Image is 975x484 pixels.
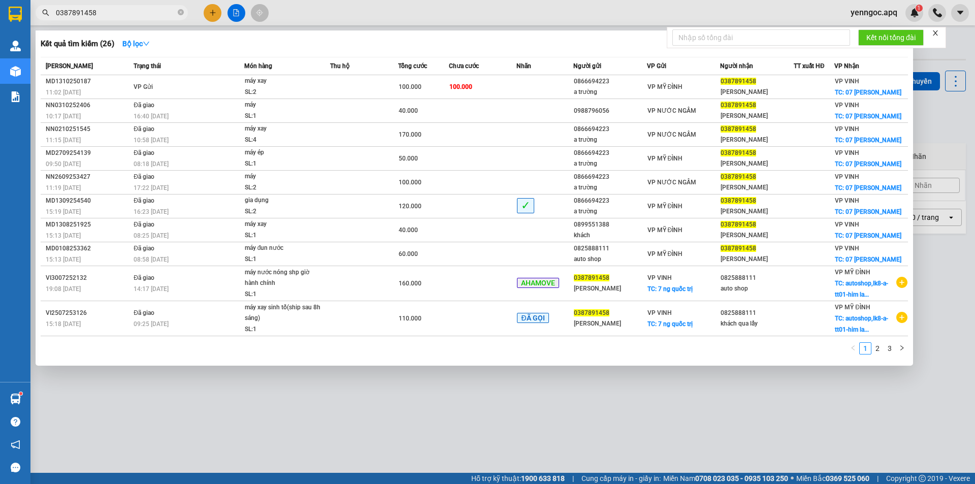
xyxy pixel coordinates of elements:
span: Đã giao [134,125,154,133]
span: 08:18 [DATE] [134,160,169,168]
span: VP NƯỚC NGẦM [647,107,696,114]
span: 09:50 [DATE] [46,160,81,168]
span: 10:17 [DATE] [46,113,81,120]
span: VP VINH [647,309,672,316]
input: Tìm tên, số ĐT hoặc mã đơn [56,7,176,18]
span: 0387891458 [721,78,756,85]
div: MD1310250187 [46,76,131,87]
span: VP NƯỚC NGẦM [647,179,696,186]
span: VP Nhận [834,62,859,70]
div: [PERSON_NAME] [721,182,793,193]
div: SL: 1 [245,324,321,335]
strong: Bộ lọc [122,40,150,48]
div: 0825888111 [721,308,793,318]
span: VP NƯỚC NGẦM [647,131,696,138]
div: gia dụng [245,195,321,206]
span: Nhãn [516,62,531,70]
button: Bộ lọcdown [114,36,158,52]
span: VP VINH [835,125,859,133]
span: VP VINH [835,221,859,228]
span: 0387891458 [721,197,756,204]
img: logo-vxr [9,7,22,22]
div: máy xay [245,76,321,87]
span: close [932,29,939,37]
span: down [143,40,150,47]
span: right [899,345,905,351]
span: TC: 07 [PERSON_NAME] [835,256,901,263]
input: Nhập số tổng đài [672,29,850,46]
span: 0387891458 [721,221,756,228]
img: warehouse-icon [10,41,21,51]
div: [PERSON_NAME] [721,87,793,98]
li: 1 [859,342,871,354]
span: 0387891458 [721,102,756,109]
span: plus-circle [896,277,907,288]
span: left [850,345,856,351]
span: 100.000 [399,179,421,186]
div: [PERSON_NAME] [721,230,793,241]
div: khách [574,230,646,241]
div: [PERSON_NAME] [574,283,646,294]
div: 0899551388 [574,219,646,230]
span: TC: 07 [PERSON_NAME] [835,184,901,191]
span: Người nhận [720,62,753,70]
li: 2 [871,342,884,354]
li: 3 [884,342,896,354]
div: SL: 1 [245,158,321,170]
span: Trạng thái [134,62,161,70]
span: Kết nối tổng đài [866,32,916,43]
span: 60.000 [399,250,418,257]
div: SL: 4 [245,135,321,146]
span: VP MỸ ĐÌNH [647,83,683,90]
span: Món hàng [244,62,272,70]
div: máy nước nóng shp giờ hành chính [245,267,321,289]
span: Chưa cước [449,62,479,70]
div: auto shop [721,283,793,294]
span: VP VINH [835,245,859,252]
img: warehouse-icon [10,394,21,404]
span: TC: 07 [PERSON_NAME] [835,232,901,239]
span: notification [11,440,20,449]
div: [PERSON_NAME] [721,206,793,217]
div: máy xay sinh tố(ship sau 8h sáng) [245,302,321,324]
span: ✓ [517,198,534,214]
div: NN0310252406 [46,100,131,111]
div: SL: 1 [245,254,321,265]
span: 16:40 [DATE] [134,113,169,120]
span: 40.000 [399,107,418,114]
span: 15:13 [DATE] [46,232,81,239]
span: Đã giao [134,274,154,281]
span: 160.000 [399,280,421,287]
div: MD1309254540 [46,196,131,206]
span: 0387891458 [721,149,756,156]
span: 40.000 [399,227,418,234]
button: Kết nối tổng đài [858,29,924,46]
span: 11:19 [DATE] [46,184,81,191]
span: 11:15 [DATE] [46,137,81,144]
span: 0387891458 [721,173,756,180]
span: VP VINH [835,102,859,109]
span: 15:13 [DATE] [46,256,81,263]
span: Đã giao [134,309,154,316]
div: SL: 1 [245,230,321,241]
span: VP VINH [835,173,859,180]
div: 0825888111 [721,273,793,283]
span: VP Gửi [134,83,153,90]
div: SL: 2 [245,87,321,98]
span: close-circle [178,9,184,15]
span: Đã giao [134,149,154,156]
a: 2 [872,343,883,354]
span: 15:19 [DATE] [46,208,81,215]
div: [PERSON_NAME] [721,111,793,121]
div: 0866694223 [574,124,646,135]
span: TT xuất HĐ [794,62,825,70]
div: 0866694223 [574,148,646,158]
div: VI2507253126 [46,308,131,318]
span: 110.000 [399,315,421,322]
button: left [847,342,859,354]
div: [PERSON_NAME] [721,135,793,145]
span: 0387891458 [721,245,756,252]
div: 0866694223 [574,172,646,182]
a: 3 [884,343,895,354]
span: 0387891458 [574,309,609,316]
